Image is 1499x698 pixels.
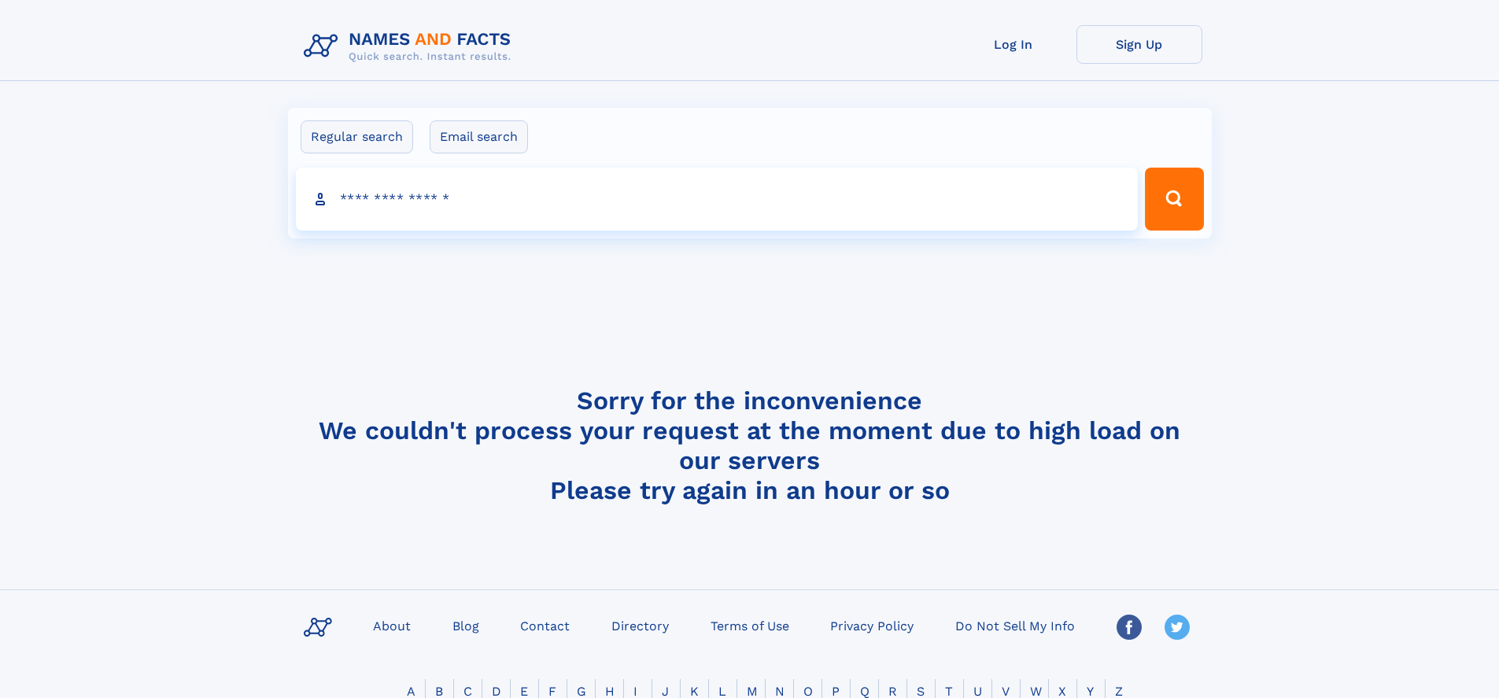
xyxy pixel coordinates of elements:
a: Directory [605,614,675,637]
a: Blog [446,614,486,637]
a: Sign Up [1076,25,1202,64]
img: Facebook [1117,615,1142,640]
a: Terms of Use [704,614,796,637]
label: Email search [430,120,528,153]
img: Logo Names and Facts [297,25,524,68]
a: Contact [514,614,576,637]
h4: Sorry for the inconvenience We couldn't process your request at the moment due to high load on ou... [297,386,1202,505]
a: Do Not Sell My Info [949,614,1081,637]
input: search input [296,168,1139,231]
a: Privacy Policy [824,614,920,637]
a: Log In [951,25,1076,64]
label: Regular search [301,120,413,153]
img: Twitter [1165,615,1190,640]
a: About [367,614,417,637]
button: Search Button [1145,168,1203,231]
